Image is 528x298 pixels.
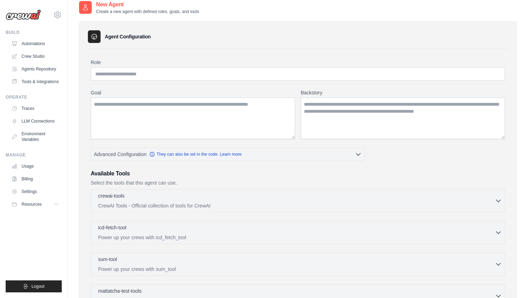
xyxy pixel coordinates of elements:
h2: New Agent [96,0,199,9]
p: Power up your crews with icd_fetch_tool [98,234,495,241]
a: Settings [8,186,62,197]
span: Advanced Configuration [94,151,146,158]
p: mattatcha-test-tools [98,287,142,294]
div: Manage [6,152,62,158]
a: They can also be set in the code. Learn more [149,151,241,157]
p: CrewAI Tools - Official collection of tools for CrewAI [98,202,495,209]
p: Select the tools that this agent can use. [91,179,505,186]
div: Build [6,30,62,35]
label: Backstory [301,89,505,96]
a: Automations [8,38,62,49]
a: LLM Connections [8,116,62,127]
button: Resources [8,199,62,210]
span: Resources [22,201,42,207]
a: Traces [8,103,62,114]
p: crewai-tools [98,192,125,199]
a: Tools & Integrations [8,76,62,87]
a: Crew Studio [8,51,62,62]
span: Logout [31,284,44,289]
button: icd-fetch-tool Power up your crews with icd_fetch_tool [94,224,502,241]
a: Billing [8,173,62,185]
p: icd-fetch-tool [98,224,126,231]
a: Environment Variables [8,128,62,145]
p: Create a new agent with defined roles, goals, and tools [96,9,199,14]
button: Logout [6,280,62,292]
p: Power up your crews with sum_tool [98,266,495,273]
h3: Agent Configuration [105,33,151,40]
a: Usage [8,161,62,172]
button: crewai-tools CrewAI Tools - Official collection of tools for CrewAI [94,192,502,209]
a: Agents Repository [8,63,62,75]
img: Logo [6,10,41,20]
div: Operate [6,94,62,100]
label: Goal [91,89,295,96]
h3: Available Tools [91,169,505,178]
button: sum-tool Power up your crews with sum_tool [94,256,502,273]
label: Role [91,59,505,66]
p: sum-tool [98,256,117,263]
button: Advanced Configuration They can also be set in the code. Learn more [91,148,365,161]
